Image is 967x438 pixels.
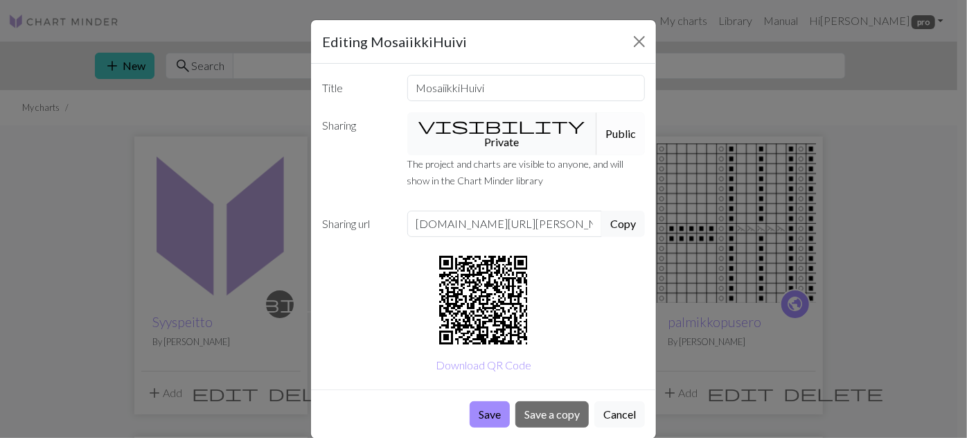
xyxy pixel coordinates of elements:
[515,401,589,428] button: Save a copy
[470,401,510,428] button: Save
[314,112,399,155] label: Sharing
[322,31,467,52] h5: Editing MosaiikkiHuivi
[596,112,645,155] button: Public
[628,30,650,53] button: Close
[427,352,540,378] button: Download QR Code
[601,211,645,237] button: Copy
[314,211,399,237] label: Sharing url
[407,112,598,155] button: Private
[314,75,399,101] label: Title
[407,158,624,186] small: The project and charts are visible to anyone, and will show in the Chart Minder library
[418,116,585,135] span: visibility
[594,401,645,428] button: Cancel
